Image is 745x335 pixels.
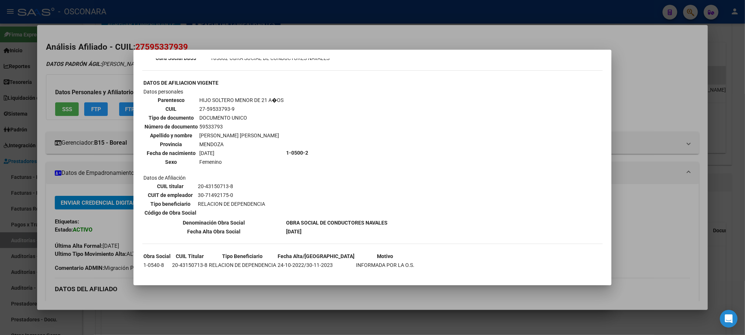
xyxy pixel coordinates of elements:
[286,220,388,226] b: OBRA SOCIAL DE CONDUCTORES NAVALES
[143,261,171,269] td: 1-0540-8
[144,182,197,190] th: CUIL titular
[144,96,198,104] th: Parentesco
[197,191,265,199] td: 30-71492175-0
[199,123,284,131] td: 59533793
[144,140,198,148] th: Provincia
[356,261,415,269] td: INFORMADA POR LA O.S.
[199,140,284,148] td: MENDOZA
[172,252,208,260] th: CUIL Titular
[144,114,198,122] th: Tipo de documento
[143,80,218,86] b: DATOS DE AFILIACION VIGENTE
[144,105,198,113] th: CUIL
[720,310,738,328] div: Open Intercom Messenger
[199,149,284,157] td: [DATE]
[356,252,415,260] th: Motivo
[208,261,277,269] td: RELACION DE DEPENDENCIA
[144,131,198,140] th: Apellido y nombre
[143,219,285,227] th: Denominación Obra Social
[199,96,284,104] td: HIJO SOLTERO MENOR DE 21 A�OS
[144,123,198,131] th: Número de documento
[286,229,302,235] b: [DATE]
[143,252,171,260] th: Obra Social
[197,200,265,208] td: RELACION DE DEPENDENCIA
[143,228,285,236] th: Fecha Alta Obra Social
[144,158,198,166] th: Sexo
[197,182,265,190] td: 20-43150713-8
[199,131,284,140] td: [PERSON_NAME] [PERSON_NAME]
[208,252,277,260] th: Tipo Beneficiario
[143,88,285,218] td: Datos personales Datos de Afiliación
[172,261,208,269] td: 20-43150713-8
[144,200,197,208] th: Tipo beneficiario
[277,261,355,269] td: 24-10-2022/30-11-2023
[144,149,198,157] th: Fecha de nacimiento
[277,252,355,260] th: Fecha Alta/[GEOGRAPHIC_DATA]
[199,105,284,113] td: 27-59533793-9
[199,158,284,166] td: Femenino
[286,150,308,156] b: 1-0500-2
[199,114,284,122] td: DOCUMENTO UNICO
[144,191,197,199] th: CUIT de empleador
[144,209,197,217] th: Código de Obra Social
